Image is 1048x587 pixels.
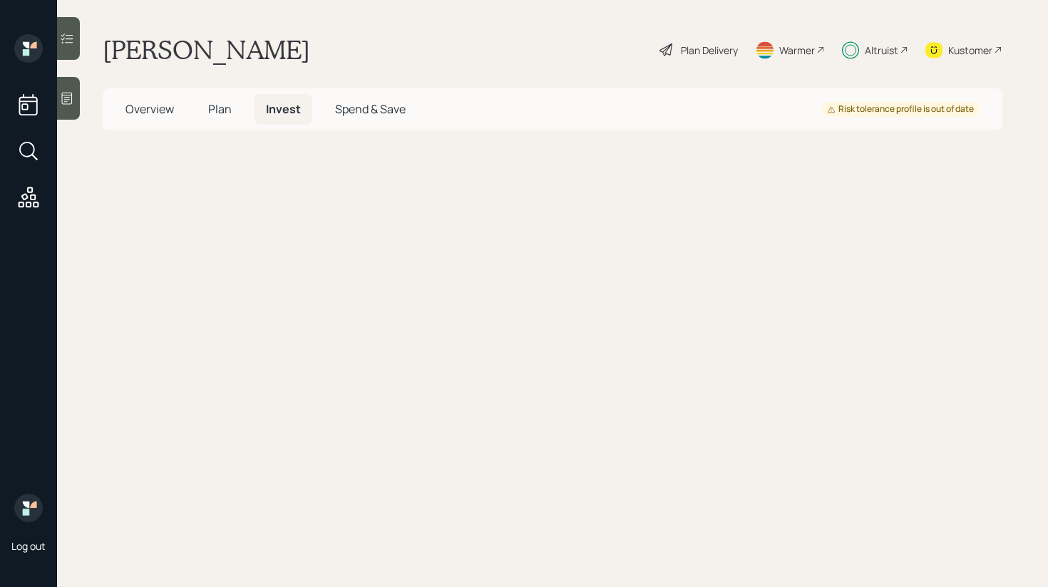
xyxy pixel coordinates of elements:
[125,101,174,117] span: Overview
[103,34,310,66] h1: [PERSON_NAME]
[11,539,46,553] div: Log out
[948,43,992,58] div: Kustomer
[865,43,898,58] div: Altruist
[266,101,301,117] span: Invest
[208,101,232,117] span: Plan
[681,43,738,58] div: Plan Delivery
[827,103,974,115] div: Risk tolerance profile is out of date
[335,101,406,117] span: Spend & Save
[779,43,815,58] div: Warmer
[14,494,43,522] img: retirable_logo.png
